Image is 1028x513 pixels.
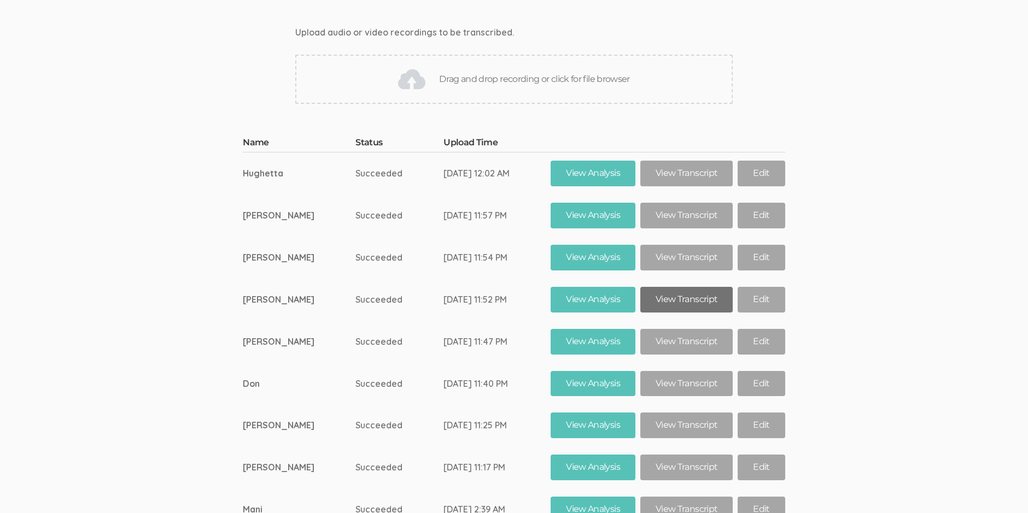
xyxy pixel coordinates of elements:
div: Upload audio or video recordings to be transcribed. [295,26,733,39]
a: View Transcript [640,203,733,228]
td: Hughetta [243,152,355,194]
a: Edit [738,245,785,270]
a: View Analysis [551,412,635,438]
a: View Analysis [551,455,635,480]
a: Edit [738,412,785,438]
td: [PERSON_NAME] [243,404,355,446]
td: [DATE] 11:40 PM [443,363,551,405]
td: [DATE] 11:57 PM [443,194,551,237]
td: Succeeded [355,446,443,488]
td: Succeeded [355,152,443,194]
td: Succeeded [355,237,443,279]
a: View Transcript [640,371,733,397]
td: [DATE] 12:02 AM [443,152,551,194]
td: Succeeded [355,321,443,363]
a: View Transcript [640,412,733,438]
a: View Analysis [551,161,635,186]
td: Succeeded [355,404,443,446]
a: Edit [738,203,785,228]
a: View Transcript [640,161,733,186]
td: [PERSON_NAME] [243,194,355,237]
td: Succeeded [355,363,443,405]
td: [DATE] 11:17 PM [443,446,551,488]
a: View Transcript [640,245,733,270]
td: [PERSON_NAME] [243,446,355,488]
td: [PERSON_NAME] [243,237,355,279]
th: Status [355,137,443,152]
a: View Analysis [551,371,635,397]
a: View Analysis [551,287,635,312]
td: Don [243,363,355,405]
td: [PERSON_NAME] [243,279,355,321]
img: Drag and drop recording or click for file browser [398,66,425,93]
a: View Transcript [640,287,733,312]
td: [PERSON_NAME] [243,321,355,363]
td: [DATE] 11:25 PM [443,404,551,446]
a: Edit [738,371,785,397]
a: Edit [738,329,785,355]
iframe: Chat Widget [973,461,1028,513]
td: [DATE] 11:52 PM [443,279,551,321]
td: Succeeded [355,279,443,321]
td: [DATE] 11:47 PM [443,321,551,363]
th: Upload Time [443,137,551,152]
div: Drag and drop recording or click for file browser [295,55,733,104]
th: Name [243,137,355,152]
a: Edit [738,161,785,186]
a: View Transcript [640,455,733,480]
a: View Transcript [640,329,733,355]
a: View Analysis [551,203,635,228]
a: View Analysis [551,245,635,270]
td: Succeeded [355,194,443,237]
td: [DATE] 11:54 PM [443,237,551,279]
a: View Analysis [551,329,635,355]
a: Edit [738,455,785,480]
a: Edit [738,287,785,312]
